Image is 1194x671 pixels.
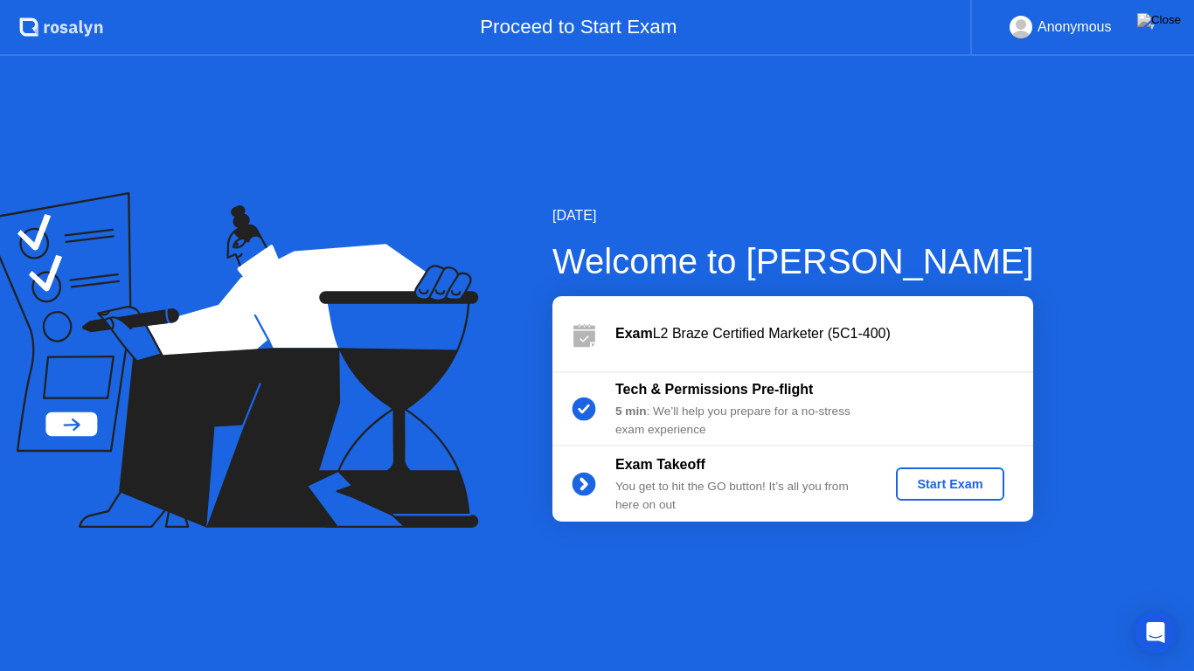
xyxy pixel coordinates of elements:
button: Start Exam [896,467,1003,501]
div: L2 Braze Certified Marketer (5C1-400) [615,323,1033,344]
div: You get to hit the GO button! It’s all you from here on out [615,478,867,514]
b: Tech & Permissions Pre-flight [615,382,813,397]
img: Close [1137,13,1181,27]
b: Exam [615,326,653,341]
div: : We’ll help you prepare for a no-stress exam experience [615,403,867,439]
div: Welcome to [PERSON_NAME] [552,235,1034,287]
div: Anonymous [1038,16,1112,38]
b: 5 min [615,405,647,418]
div: [DATE] [552,205,1034,226]
div: Start Exam [903,477,996,491]
b: Exam Takeoff [615,457,705,472]
div: Open Intercom Messenger [1135,612,1177,654]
